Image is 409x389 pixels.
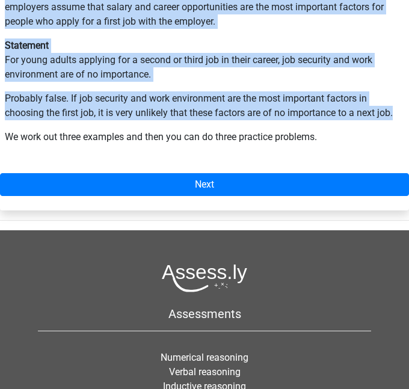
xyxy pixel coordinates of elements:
p: Probably false. If job security and work environment are the most important factors in choosing t... [5,91,404,120]
p: For young adults applying for a second or third job in their career, job security and work enviro... [5,38,404,82]
img: Assessly logo [162,264,247,292]
p: We work out three examples and then you can do three practice problems. [5,130,404,144]
a: Numerical reasoning [161,352,248,363]
a: Verbal reasoning [169,366,241,378]
h5: Assessments [38,307,371,321]
b: Statement [5,40,49,51]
